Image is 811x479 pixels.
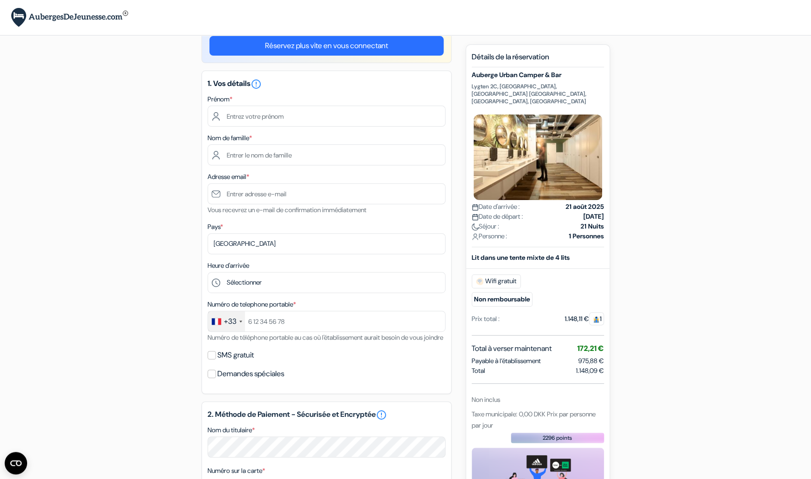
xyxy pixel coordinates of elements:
span: 975,88 € [578,357,604,365]
input: Entrer le nom de famille [208,144,445,165]
span: 2296 points [543,434,572,442]
img: AubergesDeJeunesse.com [11,8,128,27]
input: Entrer adresse e-mail [208,183,445,204]
a: error_outline [376,409,387,421]
small: Vous recevrez un e-mail de confirmation immédiatement [208,206,366,214]
span: Payable à l’établissement [472,356,541,366]
span: Date de départ : [472,212,523,222]
span: Taxe municipale: 0,00 DKK Prix par personne par jour [472,410,596,429]
strong: 1 Personnes [569,231,604,241]
small: Non remboursable [472,292,532,307]
button: Ouvrir le widget CMP [5,452,27,474]
a: Réservez plus vite en vous connectant [209,36,444,56]
img: user_icon.svg [472,233,479,240]
label: Demandes spéciales [217,367,284,380]
span: Date d'arrivée : [472,202,520,212]
label: Nom de famille [208,133,252,143]
img: moon.svg [472,223,479,230]
span: Personne : [472,231,507,241]
a: error_outline [251,79,262,88]
span: Séjour : [472,222,499,231]
label: Heure d'arrivée [208,261,249,271]
label: Numéro de telephone portable [208,300,296,309]
span: 1.148,09 € [576,366,604,376]
img: calendar.svg [472,204,479,211]
span: Total [472,366,485,376]
p: Lygten 2C, [GEOGRAPHIC_DATA], [GEOGRAPHIC_DATA] [GEOGRAPHIC_DATA], [GEOGRAPHIC_DATA], [GEOGRAPHIC... [472,83,604,105]
strong: [DATE] [583,212,604,222]
i: error_outline [251,79,262,90]
div: France: +33 [208,311,245,331]
input: Entrez votre prénom [208,106,445,127]
span: Wifi gratuit [472,274,521,288]
label: Numéro sur la carte [208,466,265,476]
label: Nom du titulaire [208,425,255,435]
div: Non inclus [472,395,604,405]
b: Lit dans une tente mixte de 4 lits [472,253,570,262]
label: Prénom [208,94,232,104]
img: guest.svg [593,316,600,323]
img: calendar.svg [472,214,479,221]
span: 172,21 € [577,343,604,353]
h5: Détails de la réservation [472,52,604,67]
span: Total à verser maintenant [472,343,552,354]
small: Numéro de téléphone portable au cas où l'établissement aurait besoin de vous joindre [208,333,443,342]
label: SMS gratuit [217,349,254,362]
img: free_wifi.svg [476,278,483,285]
h5: 1. Vos détails [208,79,445,90]
strong: 21 Nuits [581,222,604,231]
label: Adresse email [208,172,249,182]
strong: 21 août 2025 [566,202,604,212]
span: 1 [589,312,604,325]
input: 6 12 34 56 78 [208,311,445,332]
h5: Auberge Urban Camper & Bar [472,71,604,79]
label: Pays [208,222,223,232]
h5: 2. Méthode de Paiement - Sécurisée et Encryptée [208,409,445,421]
div: +33 [224,316,237,327]
div: Prix total : [472,314,500,324]
div: 1.148,11 € [565,314,604,324]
